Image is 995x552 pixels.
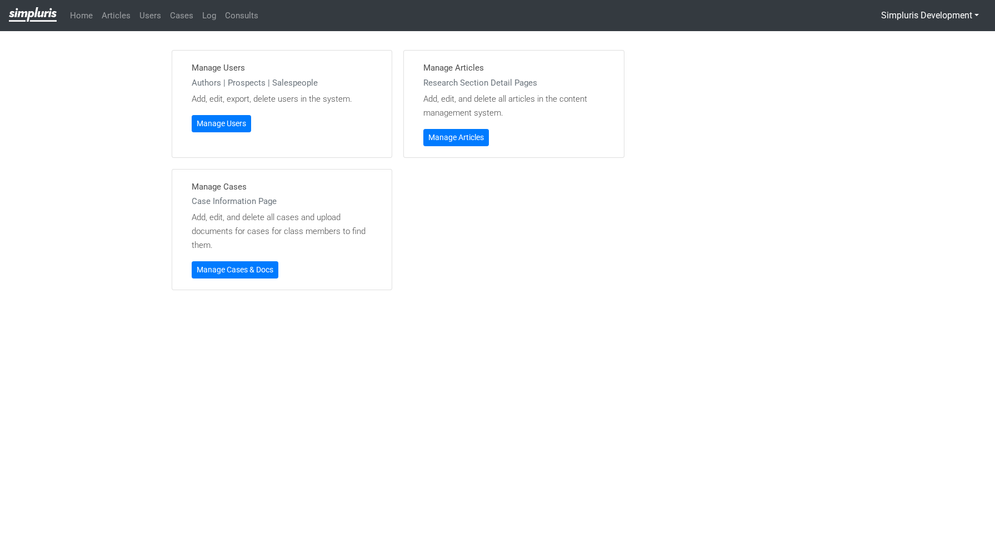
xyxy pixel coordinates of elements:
h6: Research Section Detail Pages [423,78,604,88]
button: Simpluris Development [874,5,986,26]
a: Consults [221,5,263,27]
a: Log [198,5,221,27]
p: Add, edit, and delete all articles in the content management system. [423,92,604,120]
h6: Case Information Page [192,196,373,206]
h5: Manage Articles [423,62,604,74]
h6: Authors | Prospects | Salespeople [192,78,373,88]
a: Articles [97,5,135,27]
a: Manage Articles [423,129,489,146]
p: Add, edit, export, delete users in the system. [192,92,373,106]
p: Add, edit, and delete all cases and upload documents for cases for class members to find them. [192,211,373,252]
a: Manage Cases & Docs [192,261,278,279]
a: Manage Users [192,115,251,132]
a: Home [66,5,97,27]
h5: Manage Cases [192,181,373,193]
a: Users [135,5,166,27]
a: Cases [166,5,198,27]
h5: Manage Users [192,62,373,74]
img: Privacy-class-action [9,7,57,22]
